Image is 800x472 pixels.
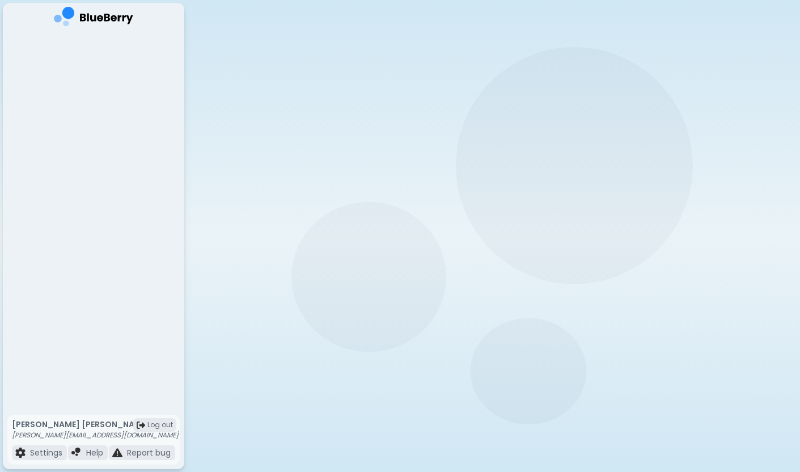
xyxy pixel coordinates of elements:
[137,421,145,429] img: logout
[112,448,122,458] img: file icon
[12,419,179,429] p: [PERSON_NAME] [PERSON_NAME]
[15,448,26,458] img: file icon
[54,7,133,30] img: company logo
[71,448,82,458] img: file icon
[86,448,103,458] p: Help
[147,420,173,429] span: Log out
[127,448,171,458] p: Report bug
[12,431,179,440] p: [PERSON_NAME][EMAIL_ADDRESS][DOMAIN_NAME]
[30,448,62,458] p: Settings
